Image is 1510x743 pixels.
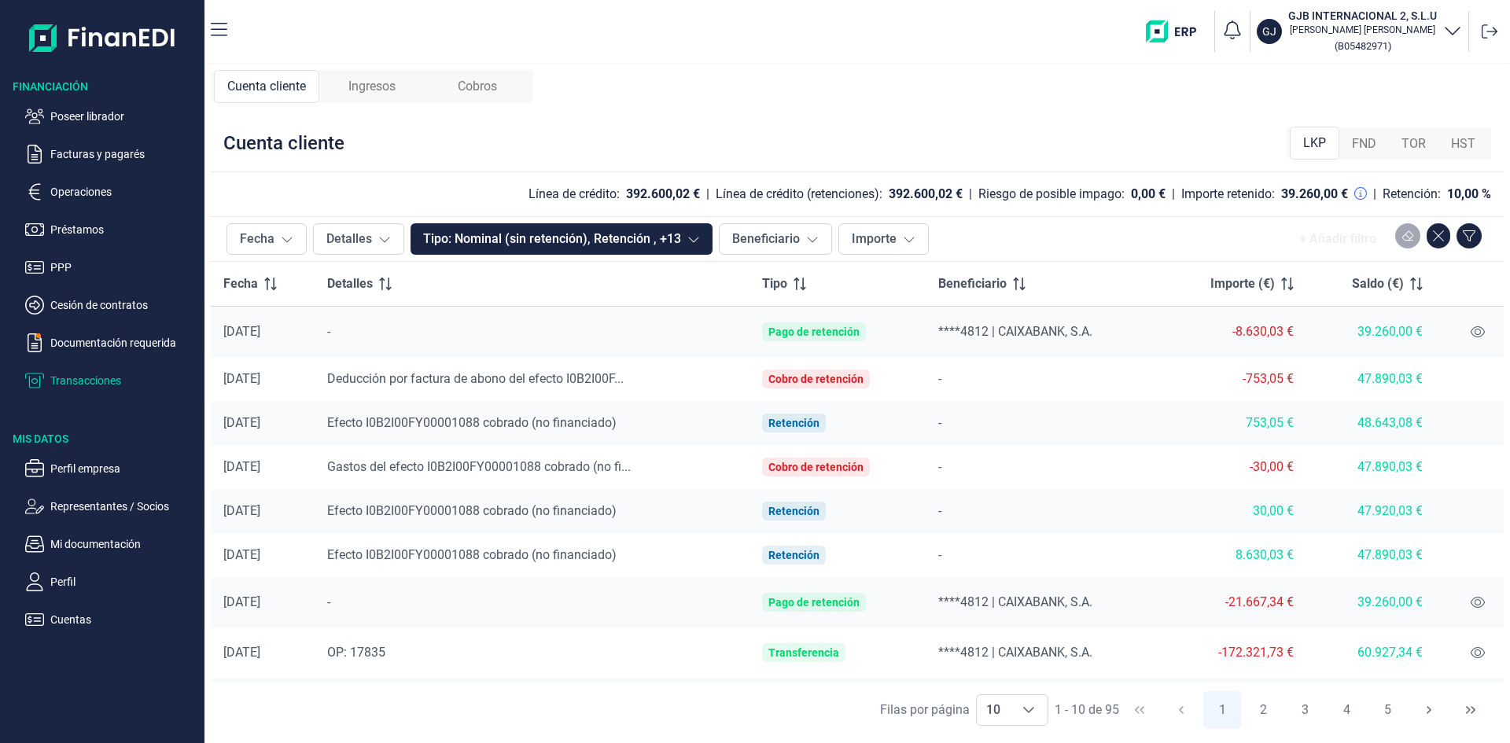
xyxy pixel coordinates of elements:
[1210,274,1275,293] span: Importe (€)
[1175,503,1294,519] div: 30,00 €
[25,610,198,629] button: Cuentas
[969,185,972,204] div: |
[1257,8,1462,55] button: GJGJB INTERNACIONAL 2, S.L.U[PERSON_NAME] [PERSON_NAME](B05482971)
[50,497,198,516] p: Representantes / Socios
[223,594,302,610] div: [DATE]
[223,459,302,475] div: [DATE]
[1401,134,1426,153] span: TOR
[25,459,198,478] button: Perfil empresa
[313,223,404,255] button: Detalles
[1319,594,1423,610] div: 39.260,00 €
[1410,691,1448,729] button: Next Page
[50,145,198,164] p: Facturas y pagarés
[327,547,617,562] span: Efecto I0B2I00FY00001088 cobrado (no financiado)
[25,333,198,352] button: Documentación requerida
[1286,691,1324,729] button: Page 3
[889,186,963,202] div: 392.600,02 €
[223,645,302,660] div: [DATE]
[1055,704,1119,716] span: 1 - 10 de 95
[938,503,941,518] span: -
[223,131,344,156] div: Cuenta cliente
[716,186,882,202] div: Línea de crédito (retenciones):
[25,497,198,516] button: Representantes / Socios
[938,645,1092,660] span: ****4812 | CAIXABANK, S.A.
[1319,645,1423,660] div: 60.927,34 €
[411,223,713,255] button: Tipo: Nominal (sin retención), Retención , +13
[25,535,198,554] button: Mi documentación
[50,459,198,478] p: Perfil empresa
[1319,324,1423,340] div: 39.260,00 €
[223,415,302,431] div: [DATE]
[50,107,198,126] p: Poseer librador
[50,610,198,629] p: Cuentas
[327,503,617,518] span: Efecto I0B2I00FY00001088 cobrado (no financiado)
[327,324,330,339] span: -
[25,258,198,277] button: PPP
[29,13,176,63] img: Logo de aplicación
[1175,415,1294,431] div: 753,05 €
[25,145,198,164] button: Facturas y pagarés
[223,503,302,519] div: [DATE]
[1452,691,1490,729] button: Last Page
[880,701,970,719] div: Filas por página
[1339,128,1389,160] div: FND
[1373,185,1376,204] div: |
[719,223,832,255] button: Beneficiario
[1319,415,1423,431] div: 48.643,08 €
[938,594,1092,609] span: ****4812 | CAIXABANK, S.A.
[425,70,530,103] div: Cobros
[50,333,198,352] p: Documentación requerida
[768,461,864,473] div: Cobro de retención
[1319,503,1423,519] div: 47.920,03 €
[1162,691,1200,729] button: Previous Page
[50,258,198,277] p: PPP
[1181,186,1275,202] div: Importe retenido:
[50,220,198,239] p: Préstamos
[226,223,307,255] button: Fecha
[978,186,1125,202] div: Riesgo de posible impago:
[25,182,198,201] button: Operaciones
[977,695,1010,725] span: 10
[838,223,929,255] button: Importe
[1451,134,1475,153] span: HST
[25,371,198,390] button: Transacciones
[938,547,941,562] span: -
[938,274,1007,293] span: Beneficiario
[1262,24,1276,39] p: GJ
[223,371,302,387] div: [DATE]
[626,186,700,202] div: 392.600,02 €
[1389,128,1438,160] div: TOR
[1438,128,1488,160] div: HST
[1319,547,1423,563] div: 47.890,03 €
[1175,594,1294,610] div: -21.667,34 €
[1335,40,1391,52] small: Copiar cif
[50,572,198,591] p: Perfil
[1010,695,1048,725] div: Choose
[1175,371,1294,387] div: -753,05 €
[223,547,302,563] div: [DATE]
[1175,645,1294,660] div: -172.321,73 €
[528,186,620,202] div: Línea de crédito:
[1131,186,1166,202] div: 0,00 €
[1245,691,1283,729] button: Page 2
[1281,186,1348,202] div: 39.260,00 €
[25,220,198,239] button: Préstamos
[1175,547,1294,563] div: 8.630,03 €
[938,415,941,430] span: -
[768,373,864,385] div: Cobro de retención
[1203,691,1241,729] button: Page 1
[938,324,1092,339] span: ****4812 | CAIXABANK, S.A.
[938,459,941,474] span: -
[1303,134,1326,153] span: LKP
[25,572,198,591] button: Perfil
[223,274,258,293] span: Fecha
[50,371,198,390] p: Transacciones
[1290,127,1339,160] div: LKP
[762,274,787,293] span: Tipo
[1319,371,1423,387] div: 47.890,03 €
[214,70,319,103] div: Cuenta cliente
[1175,459,1294,475] div: -30,00 €
[227,77,306,96] span: Cuenta cliente
[327,594,330,609] span: -
[1175,324,1294,340] div: -8.630,03 €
